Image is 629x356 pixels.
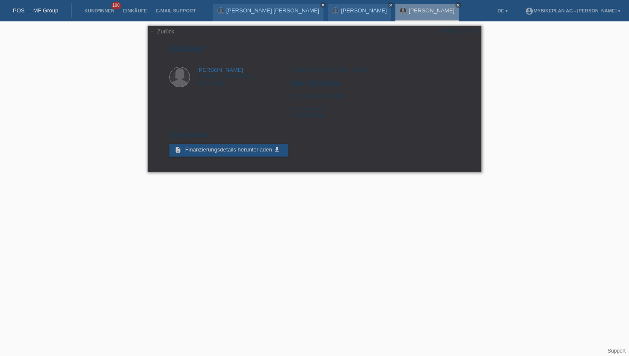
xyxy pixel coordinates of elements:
div: POSP00017917 [438,28,478,35]
i: description [175,146,181,153]
a: description Finanzierungsdetails herunterladen get_app [169,144,288,157]
i: close [389,3,393,7]
a: E-Mail Support [151,8,200,13]
h1: Einkauf [169,43,460,54]
span: Externe Referenz [290,106,327,111]
div: [GEOGRAPHIC_DATA], [DATE] Fixe Raten (48 Raten) 30923987085 [290,67,459,125]
span: 100 [111,2,122,9]
i: close [321,3,325,7]
a: Einkäufe [119,8,151,13]
a: close [388,2,394,8]
i: close [456,3,460,7]
a: [PERSON_NAME] [197,67,243,73]
h2: Downloads [169,131,460,144]
i: account_circle [525,7,534,15]
a: POS — MF Group [13,7,58,14]
div: [STREET_ADDRESS] 4313 Möhlin [197,67,252,86]
a: Kund*innen [80,8,119,13]
h2: CHF 10'000.00 [290,80,459,92]
i: get_app [273,146,280,153]
a: account_circleMybikeplan AG - [PERSON_NAME] ▾ [521,8,625,13]
a: [PERSON_NAME] [PERSON_NAME] [226,7,319,14]
a: [PERSON_NAME] [341,7,387,14]
a: close [320,2,326,8]
span: Finanzierungsdetails herunterladen [185,146,272,153]
a: ← Zurück [150,28,174,35]
a: DE ▾ [493,8,512,13]
a: [PERSON_NAME] [409,7,454,14]
a: Support [608,348,626,354]
a: close [455,2,461,8]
